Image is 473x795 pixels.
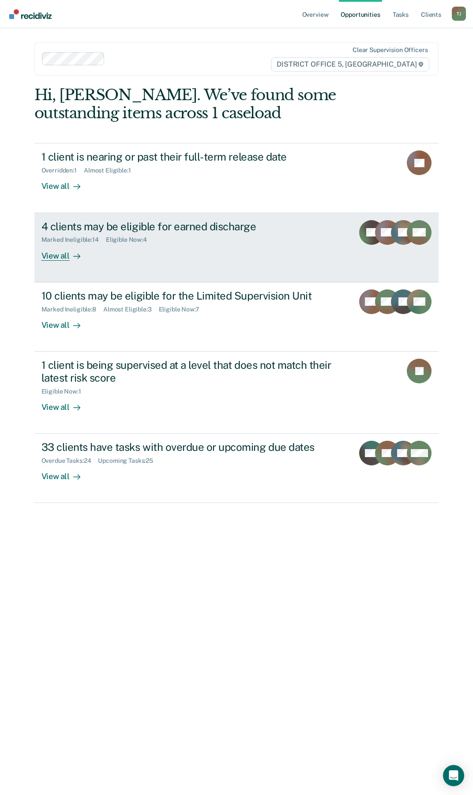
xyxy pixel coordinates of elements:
div: Open Intercom Messenger [443,765,464,786]
div: View all [41,244,91,261]
div: 1 client is being supervised at a level that does not match their latest risk score [41,359,351,384]
div: Eligible Now : 1 [41,388,88,395]
div: Eligible Now : 7 [159,306,206,313]
a: 1 client is being supervised at a level that does not match their latest risk scoreEligible Now:1... [34,352,439,434]
div: Overridden : 1 [41,167,84,174]
button: Profile dropdown button [452,7,466,21]
div: View all [41,395,91,412]
a: 33 clients have tasks with overdue or upcoming due datesOverdue Tasks:24Upcoming Tasks:25View all [34,434,439,503]
div: Marked Ineligible : 14 [41,236,106,244]
div: View all [41,465,91,482]
span: DISTRICT OFFICE 5, [GEOGRAPHIC_DATA] [271,57,429,71]
div: Clear supervision officers [353,46,428,54]
div: T J [452,7,466,21]
div: Eligible Now : 4 [106,236,154,244]
div: View all [41,313,91,330]
img: Recidiviz [9,9,52,19]
a: 10 clients may be eligible for the Limited Supervision UnitMarked Ineligible:8Almost Eligible:3El... [34,282,439,352]
a: 1 client is nearing or past their full-term release dateOverridden:1Almost Eligible:1View all [34,143,439,213]
div: Upcoming Tasks : 25 [98,457,160,465]
div: Almost Eligible : 1 [84,167,138,174]
div: 1 client is nearing or past their full-term release date [41,150,351,163]
div: Marked Ineligible : 8 [41,306,103,313]
div: View all [41,174,91,191]
a: 4 clients may be eligible for earned dischargeMarked Ineligible:14Eligible Now:4View all [34,213,439,282]
div: 4 clients may be eligible for earned discharge [41,220,347,233]
div: Hi, [PERSON_NAME]. We’ve found some outstanding items across 1 caseload [34,86,358,122]
div: Overdue Tasks : 24 [41,457,98,465]
div: 10 clients may be eligible for the Limited Supervision Unit [41,289,347,302]
div: 33 clients have tasks with overdue or upcoming due dates [41,441,347,454]
div: Almost Eligible : 3 [103,306,159,313]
